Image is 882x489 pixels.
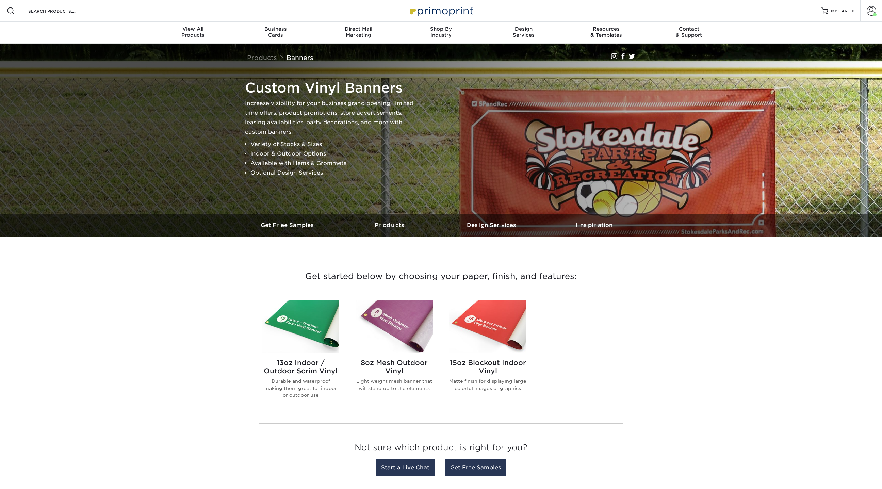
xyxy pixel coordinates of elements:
[262,300,339,409] a: 13oz Indoor / Outdoor Scrim Vinyl Banners 13oz Indoor / Outdoor Scrim Vinyl Durable and waterproo...
[234,26,317,38] div: Cards
[356,300,433,409] a: 8oz Mesh Outdoor Vinyl Banners 8oz Mesh Outdoor Vinyl Light weight mesh banner that will stand up...
[400,26,483,38] div: Industry
[317,22,400,44] a: Direct MailMarketing
[339,222,441,228] h3: Products
[234,26,317,32] span: Business
[250,149,415,159] li: Indoor & Outdoor Options
[262,359,339,375] h2: 13oz Indoor / Outdoor Scrim Vinyl
[259,437,623,461] h3: Not sure which product is right for you?
[234,22,317,44] a: BusinessCards
[400,26,483,32] span: Shop By
[376,459,435,476] a: Start a Live Chat
[152,26,234,38] div: Products
[441,222,543,228] h3: Design Services
[245,80,415,96] h1: Custom Vinyl Banners
[262,300,339,353] img: 13oz Indoor / Outdoor Scrim Vinyl Banners
[565,26,648,38] div: & Templates
[339,214,441,237] a: Products
[852,9,855,13] span: 0
[356,300,433,353] img: 8oz Mesh Outdoor Vinyl Banners
[152,22,234,44] a: View AllProducts
[831,8,850,14] span: MY CART
[482,22,565,44] a: DesignServices
[262,378,339,398] p: Durable and waterproof making them great for indoor or outdoor use
[245,99,415,137] p: Increase visibility for your business grand opening, limited time offers, product promotions, sto...
[356,359,433,375] h2: 8oz Mesh Outdoor Vinyl
[565,22,648,44] a: Resources& Templates
[287,54,313,61] a: Banners
[482,26,565,38] div: Services
[449,300,526,353] img: 15oz Blockout Indoor Vinyl Banners
[250,159,415,168] li: Available with Hems & Grommets
[648,26,730,38] div: & Support
[543,222,645,228] h3: Inspiration
[317,26,400,32] span: Direct Mail
[317,26,400,38] div: Marketing
[356,378,433,392] p: Light weight mesh banner that will stand up to the elements
[449,359,526,375] h2: 15oz Blockout Indoor Vinyl
[250,140,415,149] li: Variety of Stocks & Sizes
[565,26,648,32] span: Resources
[543,214,645,237] a: Inspiration
[400,22,483,44] a: Shop ByIndustry
[242,261,640,292] h3: Get started below by choosing your paper, finish, and features:
[247,54,277,61] a: Products
[152,26,234,32] span: View All
[250,168,415,178] li: Optional Design Services
[237,214,339,237] a: Get Free Samples
[449,300,526,409] a: 15oz Blockout Indoor Vinyl Banners 15oz Blockout Indoor Vinyl Matte finish for displaying large c...
[449,378,526,392] p: Matte finish for displaying large colorful images or graphics
[407,3,475,18] img: Primoprint
[445,459,506,476] a: Get Free Samples
[648,26,730,32] span: Contact
[237,222,339,228] h3: Get Free Samples
[28,7,94,15] input: SEARCH PRODUCTS.....
[441,214,543,237] a: Design Services
[648,22,730,44] a: Contact& Support
[482,26,565,32] span: Design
